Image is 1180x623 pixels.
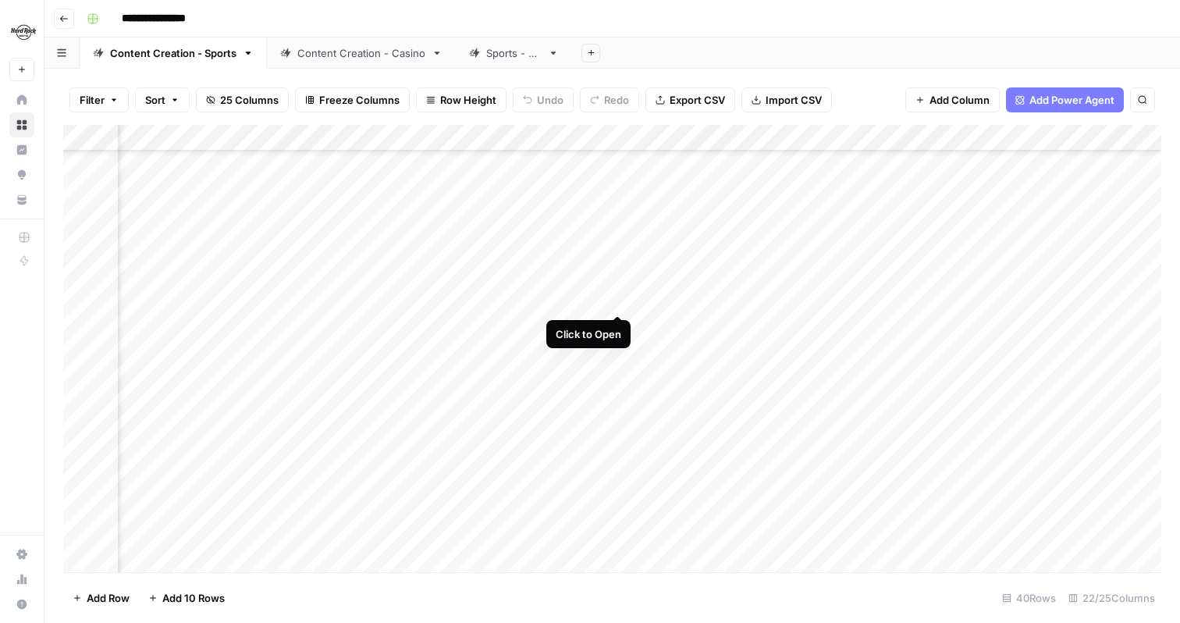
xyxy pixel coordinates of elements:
a: Home [9,87,34,112]
button: Add Row [63,586,139,611]
span: Filter [80,92,105,108]
button: Help + Support [9,592,34,617]
span: Row Height [440,92,496,108]
button: Undo [513,87,574,112]
span: Freeze Columns [319,92,400,108]
div: Sports - QA [486,45,542,61]
button: 25 Columns [196,87,289,112]
span: Add Column [929,92,990,108]
a: Content Creation - Casino [267,37,456,69]
a: Browse [9,112,34,137]
a: Insights [9,137,34,162]
span: Add Power Agent [1029,92,1114,108]
span: Add 10 Rows [162,590,225,606]
button: Export CSV [645,87,735,112]
div: 22/25 Columns [1062,586,1161,611]
button: Workspace: Hard Rock Digital [9,12,34,52]
button: Filter [69,87,129,112]
button: Row Height [416,87,506,112]
span: Undo [537,92,563,108]
a: Your Data [9,187,34,212]
button: Import CSV [741,87,832,112]
button: Sort [135,87,190,112]
button: Add Column [905,87,1000,112]
button: Add 10 Rows [139,586,234,611]
span: Import CSV [766,92,822,108]
span: Redo [604,92,629,108]
div: Content Creation - Casino [297,45,425,61]
a: Content Creation - Sports [80,37,267,69]
button: Add Power Agent [1006,87,1124,112]
a: Sports - QA [456,37,572,69]
span: Sort [145,92,165,108]
span: 25 Columns [220,92,279,108]
span: Add Row [87,590,130,606]
div: Content Creation - Sports [110,45,236,61]
img: Hard Rock Digital Logo [9,18,37,46]
button: Freeze Columns [295,87,410,112]
a: Opportunities [9,162,34,187]
a: Usage [9,567,34,592]
div: 40 Rows [996,586,1062,611]
a: Settings [9,542,34,567]
button: Redo [580,87,639,112]
span: Export CSV [670,92,725,108]
div: Click to Open [556,326,621,342]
